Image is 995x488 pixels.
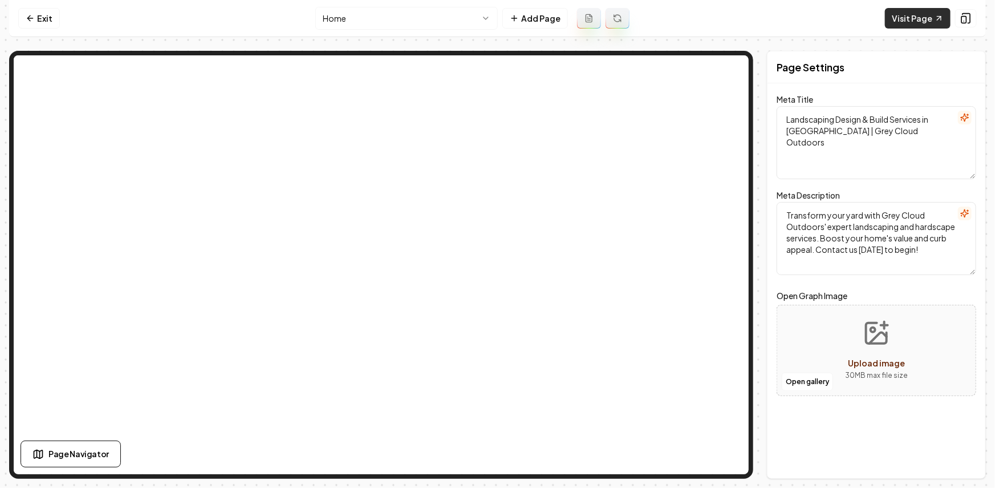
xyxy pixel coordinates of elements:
[885,8,951,29] a: Visit Page
[782,373,833,391] button: Open gallery
[777,59,844,75] h2: Page Settings
[577,8,601,29] button: Add admin page prompt
[848,358,905,368] span: Upload image
[836,310,917,390] button: Upload image
[502,8,568,29] button: Add Page
[777,94,813,104] label: Meta Title
[606,8,630,29] button: Regenerate page
[18,8,60,29] a: Exit
[845,370,908,381] p: 30 MB max file size
[777,190,840,200] label: Meta Description
[777,289,976,303] label: Open Graph Image
[48,448,109,460] span: Page Navigator
[21,441,121,467] button: Page Navigator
